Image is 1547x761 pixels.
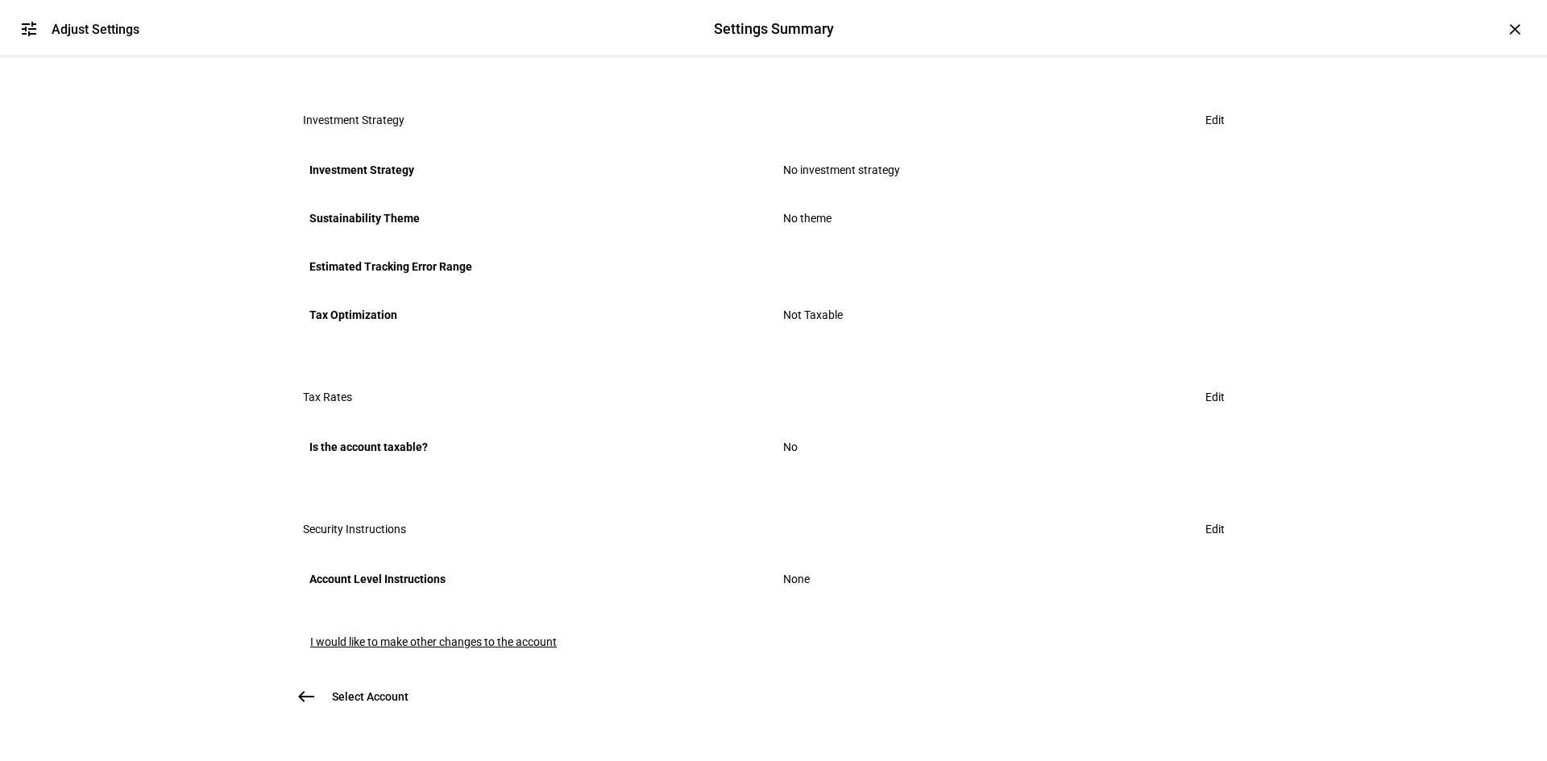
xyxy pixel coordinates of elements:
[1205,513,1225,545] span: Edit
[309,434,764,460] div: Is the account taxable?
[303,114,404,126] h3: Investment Strategy
[19,19,39,39] mat-icon: tune
[309,566,764,592] div: Account Level Instructions
[783,308,843,321] span: Not Taxable
[309,157,764,183] div: Investment Strategy
[1205,381,1225,413] span: Edit
[310,635,557,648] span: I would like to make other changes to the account
[297,687,316,706] mat-icon: west
[783,212,832,225] span: No theme
[714,19,834,39] div: Settings Summary
[52,22,139,37] div: Adjust Settings
[309,254,764,279] div: Estimated Tracking Error Range
[1186,104,1244,136] button: Edit
[309,205,764,231] div: Sustainability Theme
[783,573,810,585] span: None
[290,680,428,713] button: Select Account
[1186,381,1244,413] button: Edit
[783,440,798,453] span: No
[1502,16,1528,42] div: ×
[303,523,406,536] h3: Security Instructions
[783,163,900,176] span: No investment strategy
[309,302,764,328] div: Tax Optimization
[332,689,409,705] span: Select Account
[1205,104,1225,136] span: Edit
[1186,513,1244,545] button: Edit
[303,391,352,403] h3: Tax Rates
